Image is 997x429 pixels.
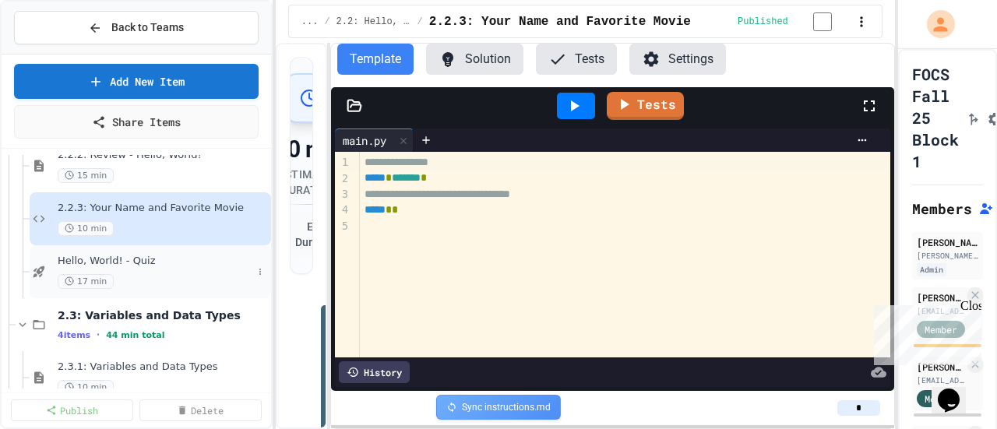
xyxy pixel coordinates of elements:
button: Back to Teams [14,11,259,44]
span: 10 min [58,221,114,236]
button: Template [337,44,414,75]
div: 1 [335,155,351,171]
div: Content is published and visible to students [738,12,851,31]
div: [PERSON_NAME] [917,290,964,304]
a: Tests [607,92,684,120]
span: • [97,329,100,341]
span: 17 min [58,274,114,289]
input: publish toggle [794,12,851,31]
span: 4 items [58,330,90,340]
span: Back to Teams [111,19,184,36]
button: Settings [629,44,726,75]
div: 4 [335,202,351,218]
button: More options [252,264,268,280]
div: Chat with us now!Close [6,6,107,99]
span: 15 min [58,168,114,183]
div: 5 [335,219,351,234]
span: / [417,16,423,28]
span: 2.2.3: Your Name and Favorite Movie [429,12,691,31]
button: Click to see fork details [965,108,981,127]
span: Hello, World! - Quiz [58,255,252,268]
span: 2.2.3: Your Name and Favorite Movie [58,202,268,215]
button: Tests [536,44,617,75]
div: main.py [335,132,394,149]
div: [PERSON_NAME][EMAIL_ADDRESS][PERSON_NAME][DOMAIN_NAME] [917,250,978,262]
span: 2.3: Variables and Data Types [58,308,268,322]
span: 10 min [58,380,114,395]
div: Sync instructions.md [436,395,561,420]
a: Add New Item [14,64,259,99]
div: Admin [917,263,946,276]
iframe: chat widget [932,367,981,413]
h1: FOCS Fall 25 Block 1 [912,63,959,172]
span: 44 min total [106,330,164,340]
span: 2.2.2: Review - Hello, World! [58,149,268,162]
div: 2 [335,171,351,187]
span: Published [738,16,788,28]
div: main.py [335,128,414,152]
span: ... [301,16,319,28]
div: Estimated Duration [262,167,355,198]
div: [PERSON_NAME] [917,360,964,374]
div: [EMAIL_ADDRESS][DOMAIN_NAME] [917,374,964,386]
a: Delete [139,399,262,421]
iframe: chat widget [868,299,981,365]
a: Share Items [14,105,259,139]
span: Member [925,392,957,406]
span: / [324,16,329,28]
div: [PERSON_NAME] [917,235,978,249]
div: 3 [335,187,351,202]
div: 10 min [262,135,355,164]
div: My Account [911,6,959,42]
h2: Members [912,198,972,220]
button: Solution [426,44,523,75]
div: History [339,361,410,383]
button: Edit Duration [262,211,355,258]
a: Publish [11,399,133,421]
span: 2.2: Hello, World! [336,16,411,28]
span: 2.3.1: Variables and Data Types [58,360,268,374]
